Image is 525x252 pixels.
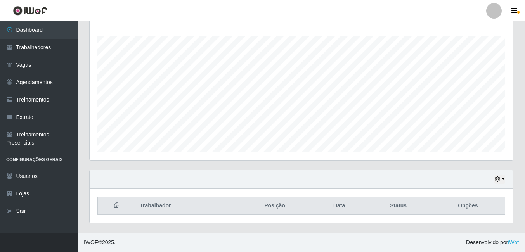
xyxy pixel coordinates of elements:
th: Posição [237,197,312,215]
span: IWOF [84,239,98,245]
span: © 2025 . [84,238,116,247]
th: Opções [431,197,505,215]
th: Status [366,197,431,215]
img: CoreUI Logo [13,6,47,16]
span: Desenvolvido por [466,238,519,247]
a: iWof [508,239,519,245]
th: Data [313,197,366,215]
th: Trabalhador [135,197,237,215]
